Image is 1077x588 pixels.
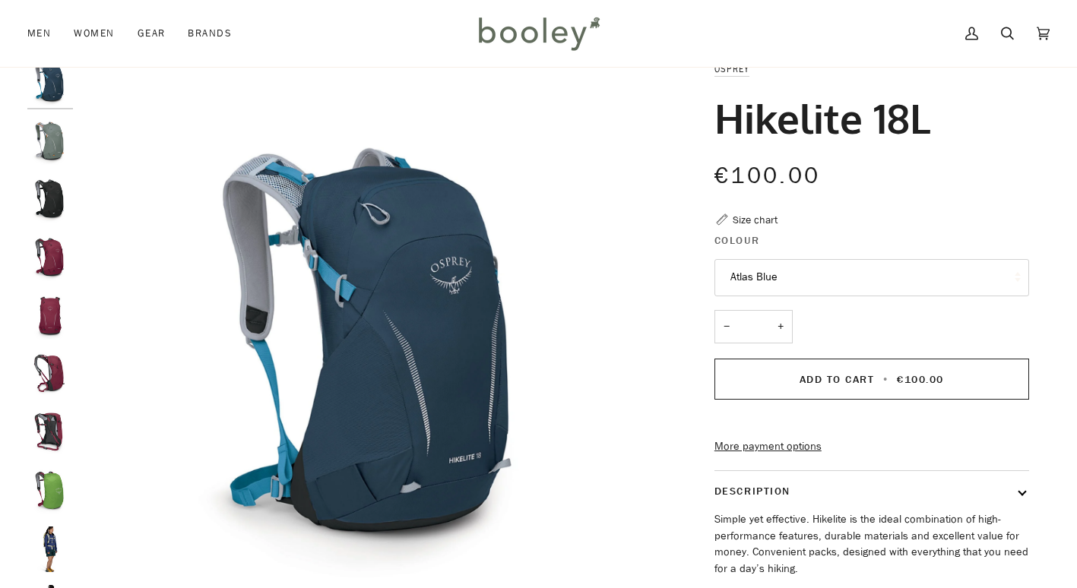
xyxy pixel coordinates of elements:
[714,359,1029,400] button: Add to Cart • €100.00
[714,471,1029,511] button: Description
[733,212,778,228] div: Size chart
[714,62,750,75] a: Osprey
[27,469,73,514] img: Osprey Hikelite 18L Chameleon - Booley Galway
[897,372,944,387] span: €100.00
[27,119,73,165] img: Osprey Hikelite 18L Pine Leaf Green - Booley Galway
[27,177,73,223] img: Osprey Hikelite 18L Black - Booley Galway
[714,511,1029,577] p: Simple yet effective. Hikelite is the ideal combination of high-performance features, durable mat...
[27,294,73,340] img: Osprey Hikelite 18L Chameleon - Booley Galway
[27,236,73,281] img: Osprey Hikelite 18L Chameleon - Booley Galway
[768,310,793,344] button: +
[714,310,739,344] button: −
[714,232,759,248] span: Colour
[879,372,893,387] span: •
[74,26,114,41] span: Women
[714,93,931,143] h1: Hikelite 18L
[714,438,1029,455] a: More payment options
[27,352,73,397] img: Osprey Hikelite 18L Chameleon - Booley Galway
[714,310,793,344] input: Quantity
[472,11,605,55] img: Booley
[714,160,821,191] span: €100.00
[27,526,73,572] img: Osprey Hikelite 18L - Booley Galway
[800,372,875,387] span: Add to Cart
[27,61,73,106] img: Osprey Hikelite 18L Atlas Blue - Booley Galway
[27,26,51,41] span: Men
[714,259,1029,296] button: Atlas Blue
[27,410,73,456] img: Osprey Hikelite 18L Chameleon - Booley Galway
[188,26,232,41] span: Brands
[138,26,166,41] span: Gear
